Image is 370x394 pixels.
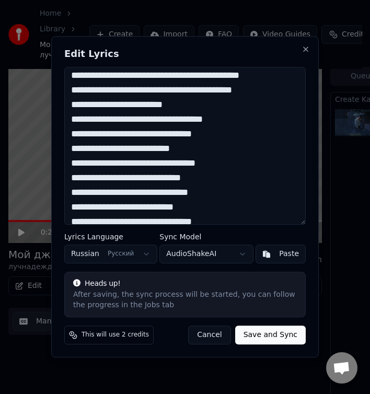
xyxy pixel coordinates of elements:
[235,326,306,345] button: Save and Sync
[73,279,297,289] div: Heads up!
[279,249,299,259] div: Paste
[159,233,253,240] label: Sync Model
[256,245,306,263] button: Paste
[188,326,230,345] button: Cancel
[64,233,157,240] label: Lyrics Language
[82,331,149,340] span: This will use 2 credits
[64,49,306,59] h2: Edit Lyrics
[73,290,297,311] div: After saving, the sync process will be started, you can follow the progress in the Jobs tab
